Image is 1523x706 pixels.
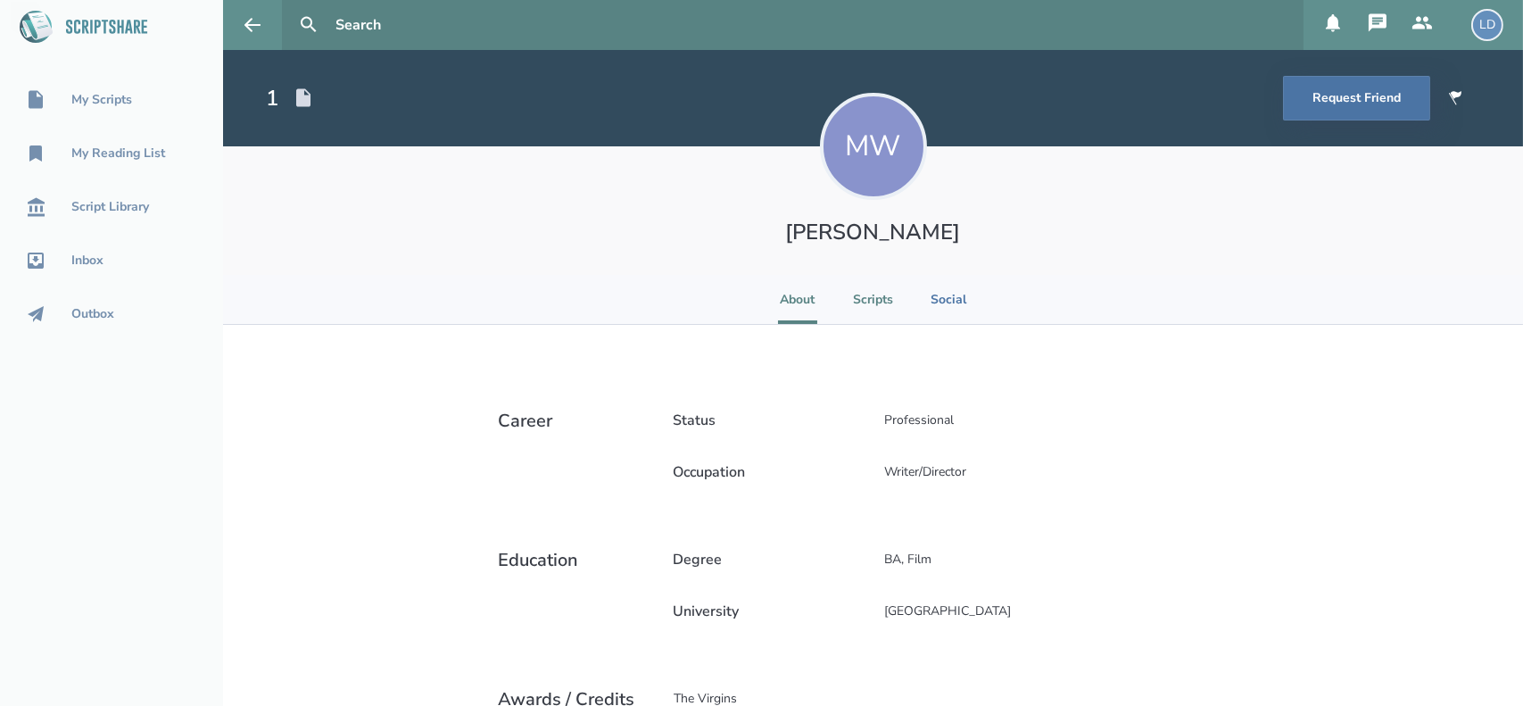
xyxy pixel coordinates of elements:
h2: Career [499,409,659,487]
div: Writer/Director [870,448,982,496]
h2: University [674,602,870,621]
h1: [PERSON_NAME] [709,218,1038,246]
div: Professional [870,396,970,444]
h2: Degree [674,550,870,569]
div: Outbox [71,307,114,321]
button: Request Friend [1283,76,1430,120]
h2: Education [499,548,659,627]
div: Script Library [71,200,149,214]
div: My Scripts [71,93,132,107]
li: Scripts [853,275,893,324]
div: Total Scripts [266,84,314,112]
div: [GEOGRAPHIC_DATA] [870,587,1027,635]
div: LD [1471,9,1503,41]
h2: Occupation [674,462,870,482]
li: Social [929,275,968,324]
div: BA, Film [870,536,948,584]
div: Inbox [71,253,103,268]
div: My Reading List [71,146,165,161]
h2: Status [674,411,870,430]
div: MW [820,93,927,200]
li: About [778,275,817,324]
div: 1 [266,84,278,112]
